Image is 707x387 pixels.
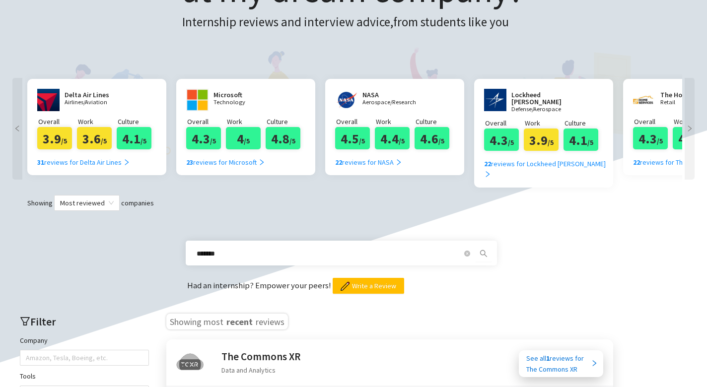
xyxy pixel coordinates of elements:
h3: Showing most reviews [166,314,288,329]
span: /5 [657,136,663,145]
div: 4.3 [633,127,668,149]
b: 31 [37,158,44,167]
p: Work [78,116,117,127]
p: Culture [416,116,454,127]
div: 4.5 [335,127,370,149]
span: right [123,159,130,166]
a: 31reviews for Delta Air Lines right [37,149,130,168]
h2: NASA [362,91,422,98]
a: 23reviews for Microsoft right [186,149,265,168]
b: 22 [335,158,342,167]
h2: The Commons XR [221,348,301,365]
span: right [685,125,695,132]
img: www.microsoft.com [186,89,209,111]
div: 4.4 [375,127,410,149]
p: Overall [38,116,77,127]
span: close-circle [464,251,470,257]
p: Culture [565,118,603,129]
p: Overall [336,116,375,127]
b: 22 [633,158,640,167]
span: /5 [244,136,250,145]
img: pencil.png [341,282,350,291]
div: 4.3 [186,127,221,149]
h3: Internship reviews and interview advice, from students like you [182,12,524,32]
img: www.lockheedmartin.com [484,89,506,111]
div: 4.6 [415,127,449,149]
span: /5 [548,138,554,147]
b: 23 [186,158,193,167]
button: search [476,246,492,261]
p: Culture [267,116,305,127]
span: Write a Review [352,280,396,291]
p: Technology [213,99,273,106]
button: Write a Review [333,278,404,294]
p: Work [376,116,415,127]
span: filter [20,316,30,326]
span: /5 [101,136,107,145]
h2: Filter [20,314,149,330]
div: 4.3 [484,129,519,151]
h2: Lockheed [PERSON_NAME] [511,91,586,105]
h2: Delta Air Lines [65,91,124,98]
span: Had an internship? Empower your peers! [187,280,333,291]
span: right [395,159,402,166]
span: /5 [438,136,444,145]
span: /5 [210,136,216,145]
div: reviews for NASA [335,157,402,168]
div: 3.9 [524,129,559,151]
img: The Commons XR [175,348,205,378]
p: Overall [634,116,673,127]
b: 22 [484,159,491,168]
div: 4.8 [266,127,300,149]
p: Defense/Aerospace [511,106,586,113]
div: 4.1 [117,127,151,149]
span: /5 [289,136,295,145]
p: Overall [485,118,524,129]
h2: Microsoft [213,91,273,98]
a: See all1reviews forThe Commons XR [519,350,603,377]
label: Tools [20,371,36,382]
div: 4 [226,127,261,149]
span: /5 [141,136,146,145]
p: Overall [187,116,226,127]
span: recent [225,315,254,326]
div: 4.1 [564,129,598,151]
span: Most reviewed [60,195,114,210]
span: /5 [508,138,514,147]
div: Data and Analytics [221,365,301,376]
span: right [591,360,598,367]
span: left [12,125,22,132]
div: reviews for Microsoft [186,157,265,168]
div: reviews for Lockheed [PERSON_NAME] [484,158,611,180]
span: /5 [399,136,405,145]
div: See all reviews for The Commons XR [526,353,591,375]
span: /5 [359,136,365,145]
span: /5 [587,138,593,147]
b: 1 [546,354,550,363]
label: Company [20,335,48,346]
img: nasa.gov [335,89,357,111]
div: 3.9 [37,127,72,149]
div: 3.6 [77,127,112,149]
p: Aerospace/Research [362,99,422,106]
a: 22reviews for Lockheed [PERSON_NAME] right [484,151,611,180]
span: right [258,159,265,166]
p: Work [525,118,564,129]
span: search [476,250,491,258]
span: /5 [61,136,67,145]
p: Work [227,116,266,127]
div: reviews for Delta Air Lines [37,157,130,168]
p: Airlines/Aviation [65,99,124,106]
div: Showing companies [10,195,697,211]
span: right [484,171,491,178]
a: 22reviews for NASA right [335,149,402,168]
p: Culture [118,116,156,127]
